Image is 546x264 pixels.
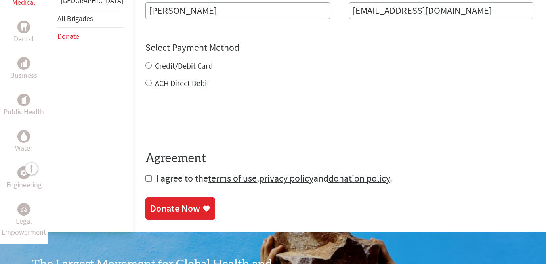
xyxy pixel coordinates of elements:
div: Engineering [17,166,30,179]
img: Public Health [21,96,27,104]
a: EngineeringEngineering [6,166,42,190]
img: Business [21,60,27,67]
p: Business [10,70,37,81]
label: Credit/Debit Card [155,61,213,71]
a: All Brigades [57,14,93,23]
li: All Brigades [57,10,123,28]
input: Enter Full Name [145,2,330,19]
label: ACH Direct Debit [155,78,210,88]
a: WaterWater [15,130,32,154]
div: Legal Empowerment [17,203,30,216]
p: Water [15,143,32,154]
a: Donate [57,32,79,41]
img: Legal Empowerment [21,207,27,212]
h4: Select Payment Method [145,41,533,54]
img: Engineering [21,170,27,176]
a: privacy policy [259,172,313,184]
a: terms of use [208,172,257,184]
li: Donate [57,28,123,45]
p: Public Health [4,106,44,117]
div: Dental [17,21,30,33]
a: Legal EmpowermentLegal Empowerment [2,203,46,238]
p: Dental [14,33,34,44]
p: Engineering [6,179,42,190]
img: Water [21,132,27,141]
a: Donate Now [145,197,215,220]
iframe: reCAPTCHA [145,105,266,136]
input: Your Email [349,2,534,19]
h4: Agreement [145,151,533,166]
img: Dental [21,23,27,31]
p: Legal Empowerment [2,216,46,238]
a: donation policy [328,172,390,184]
div: Business [17,57,30,70]
div: Public Health [17,94,30,106]
div: Donate Now [150,202,200,215]
a: Public HealthPublic Health [4,94,44,117]
span: I agree to the , and . [156,172,392,184]
a: DentalDental [14,21,34,44]
div: Water [17,130,30,143]
a: BusinessBusiness [10,57,37,81]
